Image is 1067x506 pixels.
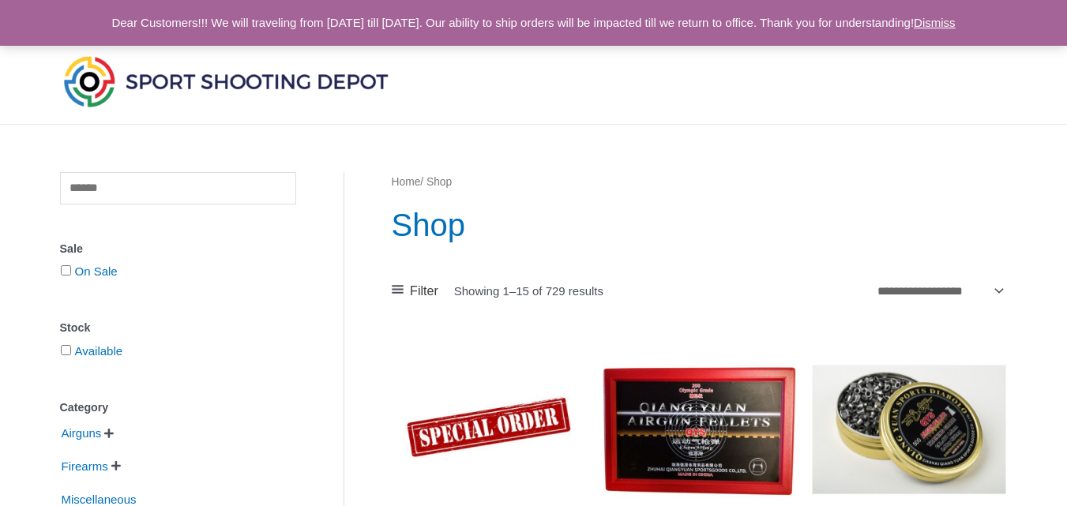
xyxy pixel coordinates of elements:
nav: Breadcrumb [392,172,1007,193]
input: On Sale [61,265,71,275]
a: Available [75,344,123,358]
select: Shop order [872,279,1007,302]
input: Available [61,345,71,355]
a: Firearms [60,459,110,472]
div: Sale [60,238,296,260]
h1: Shop [392,203,1007,247]
a: Filter [392,279,438,303]
span:  [104,428,114,439]
div: Category [60,396,296,419]
span: Firearms [60,453,110,480]
a: Dismiss [914,16,956,29]
span:  [111,460,121,471]
a: Miscellaneous [60,491,138,504]
img: Sport Shooting Depot [60,52,392,111]
a: On Sale [75,264,118,278]
a: Airguns [60,425,103,439]
span: Filter [410,279,438,303]
a: Home [392,176,421,188]
div: Stock [60,317,296,339]
span: Airguns [60,420,103,447]
p: Showing 1–15 of 729 results [454,285,603,297]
